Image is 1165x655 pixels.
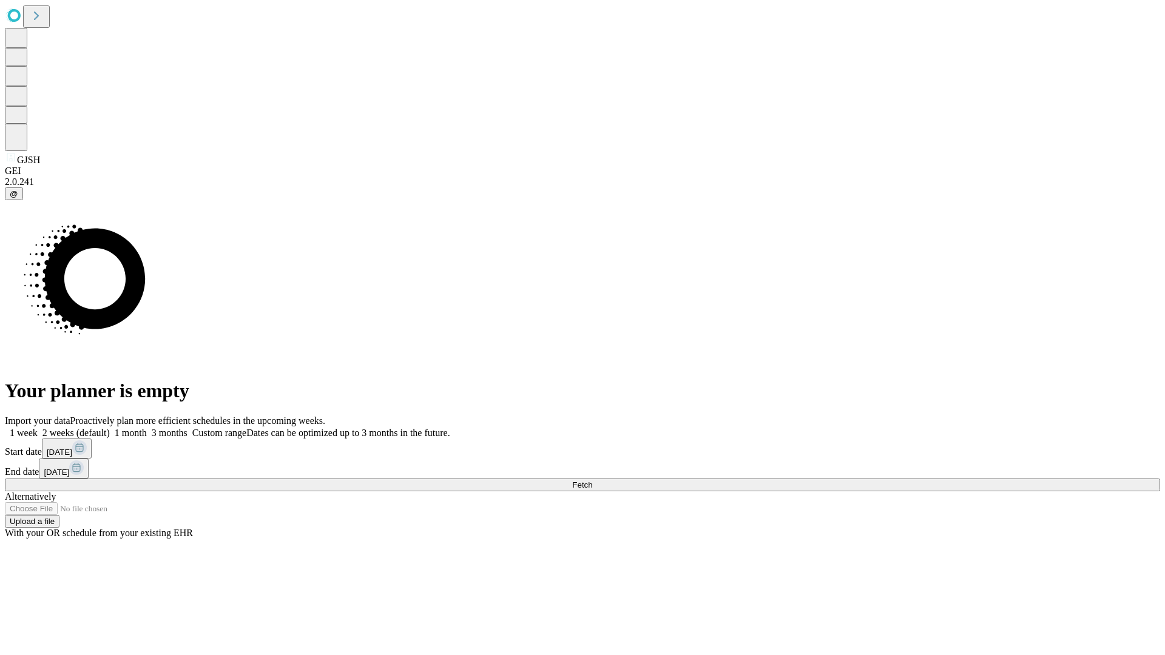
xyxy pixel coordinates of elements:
button: Fetch [5,479,1160,491]
span: Alternatively [5,491,56,502]
h1: Your planner is empty [5,380,1160,402]
button: @ [5,187,23,200]
span: GJSH [17,155,40,165]
button: [DATE] [42,438,92,458]
span: @ [10,189,18,198]
div: End date [5,458,1160,479]
span: Import your data [5,415,70,426]
span: Custom range [192,428,246,438]
span: 1 month [115,428,147,438]
span: [DATE] [44,468,69,477]
span: Proactively plan more efficient schedules in the upcoming weeks. [70,415,325,426]
span: 1 week [10,428,38,438]
button: Upload a file [5,515,59,528]
span: 2 weeks (default) [42,428,110,438]
div: GEI [5,166,1160,176]
div: 2.0.241 [5,176,1160,187]
span: [DATE] [47,448,72,457]
span: 3 months [152,428,187,438]
span: With your OR schedule from your existing EHR [5,528,193,538]
span: Fetch [572,480,592,489]
div: Start date [5,438,1160,458]
span: Dates can be optimized up to 3 months in the future. [246,428,450,438]
button: [DATE] [39,458,89,479]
